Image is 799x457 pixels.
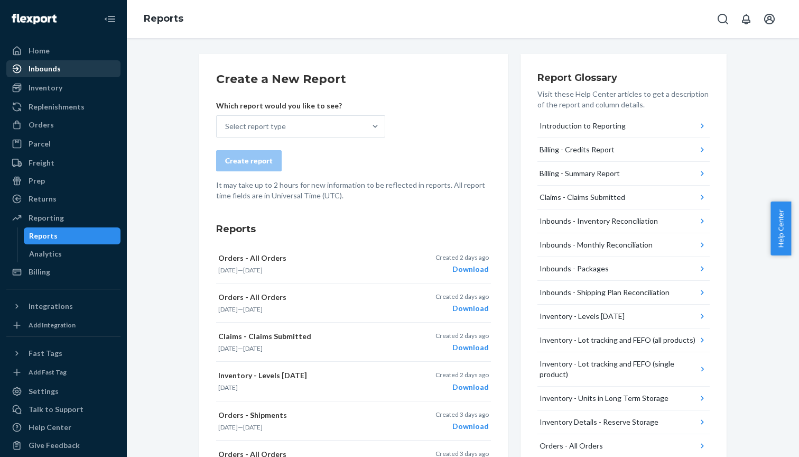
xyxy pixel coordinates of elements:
[537,305,710,328] button: Inventory - Levels [DATE]
[216,284,491,323] button: Orders - All Orders[DATE]—[DATE]Created 2 days agoDownload
[99,8,120,30] button: Close Navigation
[537,138,710,162] button: Billing - Credits Report
[537,162,710,186] button: Billing - Summary Report
[537,410,710,434] button: Inventory Details - Reserve Storage
[218,383,238,391] time: [DATE]
[218,423,397,432] p: —
[540,393,668,404] div: Inventory - Units in Long Term Storage
[12,14,57,24] img: Flexport logo
[435,382,489,392] div: Download
[243,305,263,313] time: [DATE]
[736,8,757,30] button: Open notifications
[225,156,273,166] div: Create report
[435,264,489,275] div: Download
[6,190,120,207] a: Returns
[216,150,282,171] button: Create report
[540,121,626,131] div: Introduction to Reporting
[537,257,710,281] button: Inbounds - Packages
[435,331,489,340] p: Created 2 days ago
[29,213,64,223] div: Reporting
[29,63,61,74] div: Inbounds
[29,158,54,168] div: Freight
[216,222,491,236] h3: Reports
[243,423,263,431] time: [DATE]
[216,362,491,401] button: Inventory - Levels [DATE][DATE]Created 2 days agoDownload
[29,267,50,277] div: Billing
[435,292,489,301] p: Created 2 days ago
[6,98,120,115] a: Replenishments
[144,13,183,24] a: Reports
[537,328,710,352] button: Inventory - Lot tracking and FEFO (all products)
[537,186,710,209] button: Claims - Claims Submitted
[537,387,710,410] button: Inventory - Units in Long Term Storage
[537,281,710,305] button: Inbounds - Shipping Plan Reconciliation
[29,348,62,359] div: Fast Tags
[540,263,609,274] div: Inbounds - Packages
[435,253,489,262] p: Created 2 days ago
[540,359,697,380] div: Inventory - Lot tracking and FEFO (single product)
[243,266,263,274] time: [DATE]
[6,401,120,418] a: Talk to Support
[6,319,120,332] a: Add Integration
[243,344,263,352] time: [DATE]
[537,89,710,110] p: Visit these Help Center articles to get a description of the report and column details.
[29,368,67,377] div: Add Fast Tag
[537,71,710,85] h3: Report Glossary
[218,292,397,303] p: Orders - All Orders
[537,352,710,387] button: Inventory - Lot tracking and FEFO (single product)
[218,305,397,314] p: —
[218,266,238,274] time: [DATE]
[6,437,120,454] button: Give Feedback
[216,71,491,88] h2: Create a New Report
[29,45,50,56] div: Home
[29,102,85,112] div: Replenishments
[712,8,733,30] button: Open Search Box
[216,401,491,441] button: Orders - Shipments[DATE]—[DATE]Created 3 days agoDownload
[29,301,73,312] div: Integrations
[6,60,120,77] a: Inbounds
[6,345,120,362] button: Fast Tags
[29,139,51,149] div: Parcel
[29,321,76,330] div: Add Integration
[540,216,658,226] div: Inbounds - Inventory Reconciliation
[29,231,58,241] div: Reports
[218,266,397,275] p: —
[29,176,45,186] div: Prep
[6,42,120,59] a: Home
[216,244,491,284] button: Orders - All Orders[DATE]—[DATE]Created 2 days agoDownload
[24,227,121,244] a: Reports
[29,386,59,397] div: Settings
[29,249,62,259] div: Analytics
[6,135,120,152] a: Parcel
[29,404,83,415] div: Talk to Support
[29,83,62,93] div: Inventory
[540,441,603,451] div: Orders - All Orders
[537,233,710,257] button: Inbounds - Monthly Reconciliation
[218,331,397,342] p: Claims - Claims Submitted
[435,370,489,379] p: Created 2 days ago
[435,410,489,419] p: Created 3 days ago
[6,383,120,400] a: Settings
[29,440,80,451] div: Give Feedback
[218,423,238,431] time: [DATE]
[435,342,489,353] div: Download
[540,311,625,322] div: Inventory - Levels [DATE]
[537,114,710,138] button: Introduction to Reporting
[540,417,658,427] div: Inventory Details - Reserve Storage
[537,209,710,233] button: Inbounds - Inventory Reconciliation
[135,4,192,34] ol: breadcrumbs
[6,366,120,379] a: Add Fast Tag
[770,202,791,255] span: Help Center
[6,172,120,189] a: Prep
[6,154,120,171] a: Freight
[540,144,615,155] div: Billing - Credits Report
[29,422,71,433] div: Help Center
[540,240,653,250] div: Inbounds - Monthly Reconciliation
[759,8,780,30] button: Open account menu
[225,121,286,132] div: Select report type
[540,287,670,298] div: Inbounds - Shipping Plan Reconciliation
[6,116,120,133] a: Orders
[218,344,397,353] p: —
[6,298,120,315] button: Integrations
[540,192,625,203] div: Claims - Claims Submitted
